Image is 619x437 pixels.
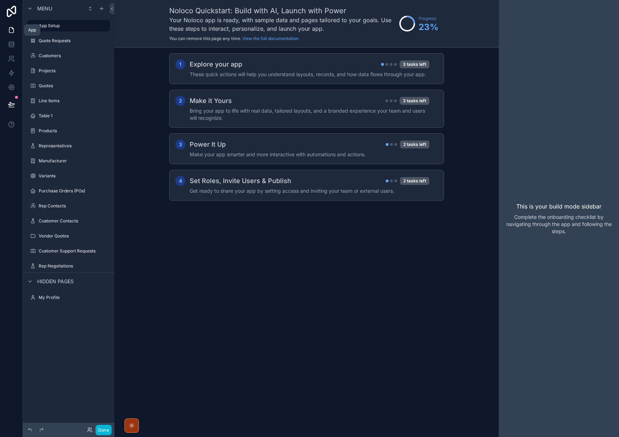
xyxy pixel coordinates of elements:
[419,16,438,21] span: Progress
[27,20,110,31] a: App Setup
[39,53,109,59] label: Customers
[39,248,109,254] label: Customer Support Requests
[39,203,109,209] label: Rep Contacts
[39,188,109,194] label: Purchase Orders (POs)
[27,65,110,77] a: Projects
[39,233,109,239] label: Vendor Quotes
[27,260,110,272] a: Rep Negotiations
[39,38,109,44] label: Quote Requests
[27,95,110,107] a: Line Items
[37,5,52,12] span: Menu
[27,215,110,227] a: Customer Contacts
[39,158,109,164] label: Manufacturer
[39,98,109,104] label: Line Items
[39,173,109,179] label: Variants
[37,278,74,285] span: Hidden pages
[27,230,110,242] a: Vendor Quotes
[39,295,109,300] label: My Profile
[39,263,109,269] label: Rep Negotiations
[27,245,110,257] a: Customer Support Requests
[27,140,110,152] a: Representatives
[27,155,110,167] a: Manufacturer
[169,16,396,33] h3: Your Noloco app is ready, with sample data and pages tailored to your goals. Use these steps to i...
[27,185,110,197] a: Purchase Orders (POs)
[27,170,110,182] a: Variants
[39,128,109,134] label: Products
[505,213,613,235] p: Complete the onboarding checklist by navigating through the app and following the steps.
[39,143,109,149] label: Representatives
[419,21,438,33] span: 23 %
[27,110,110,122] a: Table 1
[169,36,241,41] span: You can remove this page any time.
[39,68,109,74] label: Projects
[516,202,601,211] p: This is your build mode sidebar
[27,292,110,303] a: My Profile
[39,23,106,29] label: App Setup
[27,50,110,62] a: Customers
[27,35,110,46] a: Quote Requests
[169,6,396,16] h1: Noloco Quickstart: Build with AI, Launch with Power
[242,36,299,41] a: View the full documentation.
[27,80,110,92] a: Quotes
[27,125,110,137] a: Products
[96,425,112,435] button: Done
[28,27,36,33] div: App
[39,113,109,119] label: Table 1
[39,83,109,89] label: Quotes
[39,218,109,224] label: Customer Contacts
[27,200,110,212] a: Rep Contacts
